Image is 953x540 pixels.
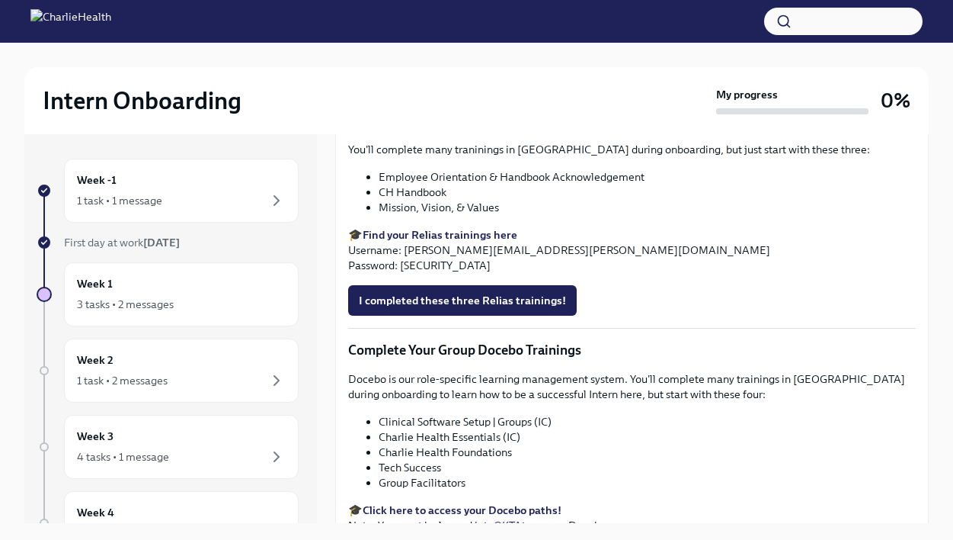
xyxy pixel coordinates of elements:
[77,504,114,521] h6: Week 4
[37,235,299,250] a: First day at work[DATE]
[379,475,916,490] li: Group Facilitators
[30,9,111,34] img: CharlieHealth
[77,275,113,292] h6: Week 1
[77,428,114,445] h6: Week 3
[77,172,117,188] h6: Week -1
[77,449,169,464] div: 4 tasks • 1 message
[37,415,299,479] a: Week 34 tasks • 1 message
[143,236,180,249] strong: [DATE]
[379,185,916,200] li: CH Handbook
[359,293,566,308] span: I completed these three Relias trainings!
[348,371,916,402] p: Docebo is our role-specific learning management system. You'll complete many trainings in [GEOGRA...
[363,503,561,517] a: Click here to access your Docebo paths!
[37,159,299,223] a: Week -11 task • 1 message
[43,85,241,116] h2: Intern Onboarding
[716,87,778,102] strong: My progress
[494,519,522,532] a: OKTA
[37,339,299,403] a: Week 21 task • 2 messages
[348,341,916,359] p: Complete Your Group Docebo Trainings
[64,236,180,249] span: First day at work
[77,297,174,312] div: 3 tasks • 2 messages
[37,262,299,326] a: Week 13 tasks • 2 messages
[379,445,916,460] li: Charlie Health Foundations
[348,142,916,157] p: You'll complete many traninings in [GEOGRAPHIC_DATA] during onboarding, but just start with these...
[379,429,916,445] li: Charlie Health Essentials (IC)
[77,193,162,208] div: 1 task • 1 message
[379,169,916,185] li: Employee Orientation & Handbook Acknowledgement
[348,503,916,533] p: 🎓 Note: You must be logged into to access Docebo.
[77,352,114,368] h6: Week 2
[379,200,916,215] li: Mission, Vision, & Values
[363,228,517,242] a: Find your Relias trainings here
[77,373,168,388] div: 1 task • 2 messages
[379,414,916,429] li: Clinical Software Setup | Groups (IC)
[379,460,916,475] li: Tech Success
[348,227,916,273] p: 🎓 Username: [PERSON_NAME][EMAIL_ADDRESS][PERSON_NAME][DOMAIN_NAME] Password: [SECURITY_DATA]
[348,285,577,316] button: I completed these three Relias trainings!
[881,87,910,114] h3: 0%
